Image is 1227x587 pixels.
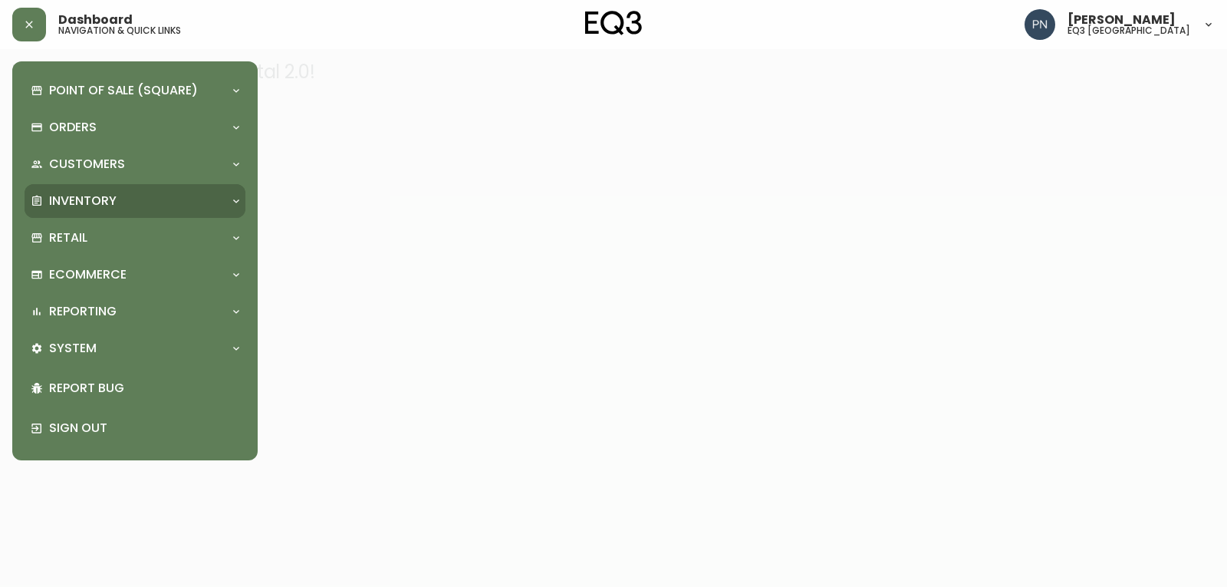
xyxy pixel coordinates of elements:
p: Ecommerce [49,266,127,283]
div: Customers [25,147,245,181]
p: Report Bug [49,380,239,397]
p: System [49,340,97,357]
div: Point of Sale (Square) [25,74,245,107]
div: Orders [25,110,245,144]
h5: navigation & quick links [58,26,181,35]
p: Reporting [49,303,117,320]
div: Ecommerce [25,258,245,292]
img: 496f1288aca128e282dab2021d4f4334 [1025,9,1055,40]
span: [PERSON_NAME] [1067,14,1176,26]
span: Dashboard [58,14,133,26]
h5: eq3 [GEOGRAPHIC_DATA] [1067,26,1190,35]
div: System [25,331,245,365]
img: logo [585,11,642,35]
p: Sign Out [49,420,239,437]
p: Inventory [49,193,117,209]
div: Reporting [25,295,245,328]
div: Retail [25,221,245,255]
div: Sign Out [25,408,245,448]
div: Inventory [25,184,245,218]
p: Orders [49,119,97,136]
p: Customers [49,156,125,173]
p: Point of Sale (Square) [49,82,198,99]
div: Report Bug [25,368,245,408]
p: Retail [49,229,87,246]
